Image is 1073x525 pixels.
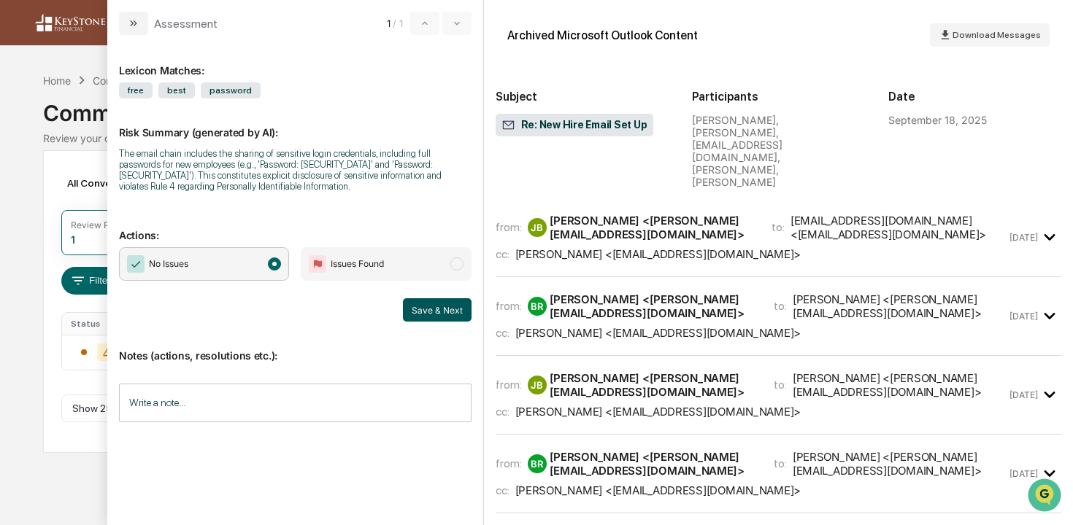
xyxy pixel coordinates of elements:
[387,17,391,29] span: 1
[71,219,141,230] div: Review Required
[496,456,522,470] span: from:
[154,17,218,31] div: Assessment
[62,313,137,335] th: Status
[403,298,472,322] button: Save & Next
[119,332,472,362] p: Notes (actions, resolutions etc.):
[119,109,472,139] p: Risk Summary (generated by AI):
[61,171,172,195] div: All Conversations
[496,483,509,497] span: cc:
[888,114,987,126] div: September 18, 2025
[106,185,118,197] div: 🗄️
[791,214,1007,241] div: [EMAIL_ADDRESS][DOMAIN_NAME] <[EMAIL_ADDRESS][DOMAIN_NAME]>
[201,82,261,98] span: password
[9,206,98,232] a: 🔎Data Lookup
[43,132,1030,144] div: Review your communication records across channels
[29,211,92,226] span: Data Lookup
[774,456,787,470] span: to:
[793,292,1007,320] div: [PERSON_NAME] <[PERSON_NAME][EMAIL_ADDRESS][DOMAIN_NAME]>
[550,292,756,320] div: [PERSON_NAME] <[PERSON_NAME][EMAIL_ADDRESS][DOMAIN_NAME]>
[15,213,26,225] div: 🔎
[515,405,801,419] div: [PERSON_NAME] <[EMAIL_ADDRESS][DOMAIN_NAME]>
[309,255,326,273] img: Flag
[774,299,787,313] span: to:
[9,178,100,204] a: 🖐️Preclearance
[248,116,266,133] button: Start new chat
[29,184,94,198] span: Preclearance
[1009,232,1038,243] time: Tuesday, September 16, 2025 at 1:27:01 PM
[1009,389,1038,400] time: Thursday, September 18, 2025 at 4:10:43 PM
[793,371,1007,399] div: [PERSON_NAME] <[PERSON_NAME][EMAIL_ADDRESS][DOMAIN_NAME]>
[119,47,472,77] div: Lexicon Matches:
[35,14,105,32] img: logo
[15,31,266,54] p: How can we help?
[888,90,1061,104] h2: Date
[953,30,1041,40] span: Download Messages
[93,74,211,87] div: Communications Archive
[515,326,801,340] div: [PERSON_NAME] <[EMAIL_ADDRESS][DOMAIN_NAME]>
[528,376,547,394] div: JB
[119,82,153,98] span: free
[507,28,698,42] div: Archived Microsoft Outlook Content
[15,185,26,197] div: 🖐️
[1009,311,1038,322] time: Tuesday, September 16, 2025 at 4:24:12 PM
[930,23,1050,47] button: Download Messages
[496,326,509,340] span: cc:
[43,88,1030,126] div: Communications Archive
[528,218,547,237] div: JB
[496,247,509,261] span: cc:
[692,90,865,104] h2: Participants
[496,220,522,234] span: from:
[1009,468,1038,479] time: Thursday, September 18, 2025 at 4:24:19 PM
[71,233,75,246] div: 1
[119,211,472,241] p: Actions:
[550,214,754,241] div: [PERSON_NAME] <[PERSON_NAME][EMAIL_ADDRESS][DOMAIN_NAME]>
[100,178,187,204] a: 🗄️Attestations
[528,297,547,316] div: BR
[50,126,185,138] div: We're available if you need us!
[515,483,801,497] div: [PERSON_NAME] <[EMAIL_ADDRESS][DOMAIN_NAME]>
[120,184,181,198] span: Attestations
[15,112,41,138] img: 1746055101610-c473b297-6a78-478c-a979-82029cc54cd1
[550,450,756,478] div: [PERSON_NAME] <[PERSON_NAME][EMAIL_ADDRESS][DOMAIN_NAME]>
[50,112,239,126] div: Start new chat
[515,247,801,261] div: [PERSON_NAME] <[EMAIL_ADDRESS][DOMAIN_NAME]>
[158,82,195,98] span: best
[61,267,125,295] button: Filters
[149,257,188,271] span: No Issues
[119,148,472,192] div: The email chain includes the sharing of sensitive login credentials, including full passwords for...
[145,247,177,258] span: Pylon
[331,257,384,271] span: Issues Found
[103,246,177,258] a: Powered byPylon
[496,90,669,104] h2: Subject
[496,405,509,419] span: cc:
[772,220,785,234] span: to:
[127,255,145,273] img: Checkmark
[496,378,522,392] span: from:
[496,299,522,313] span: from:
[774,378,787,392] span: to:
[1026,477,1066,516] iframe: Open customer support
[43,74,71,87] div: Home
[501,118,647,133] span: Re: New Hire Email Set Up
[793,450,1007,478] div: [PERSON_NAME] <[PERSON_NAME][EMAIL_ADDRESS][DOMAIN_NAME]>
[528,454,547,473] div: BR
[393,17,407,29] span: / 1
[692,114,865,188] div: [PERSON_NAME], [PERSON_NAME], [EMAIL_ADDRESS][DOMAIN_NAME], [PERSON_NAME], [PERSON_NAME]
[550,371,756,399] div: [PERSON_NAME] <[PERSON_NAME][EMAIL_ADDRESS][DOMAIN_NAME]>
